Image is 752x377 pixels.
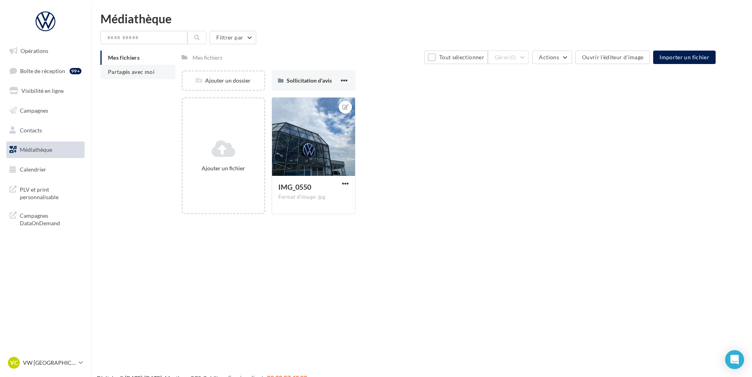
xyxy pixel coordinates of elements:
p: VW [GEOGRAPHIC_DATA] [23,359,76,367]
div: Format d'image: jpg [278,194,349,201]
div: 99+ [70,68,81,74]
a: Contacts [5,122,86,139]
div: Mes fichiers [193,54,222,62]
button: Tout sélectionner [424,51,487,64]
span: Actions [539,54,559,60]
span: Médiathèque [20,146,52,153]
button: Gérer(0) [488,51,529,64]
div: Médiathèque [100,13,743,25]
span: Importer un fichier [659,54,709,60]
span: Campagnes [20,107,48,114]
a: Boîte de réception99+ [5,62,86,79]
a: Campagnes [5,102,86,119]
span: Opérations [21,47,48,54]
button: Importer un fichier [653,51,716,64]
a: PLV et print personnalisable [5,181,86,204]
span: Campagnes DataOnDemand [20,210,81,227]
a: Opérations [5,43,86,59]
span: Partagés avec moi [108,68,155,75]
button: Filtrer par [210,31,256,44]
span: Visibilité en ligne [21,87,64,94]
span: Contacts [20,126,42,133]
a: Calendrier [5,161,86,178]
div: Ajouter un fichier [186,164,261,172]
span: Sollicitation d'avis [287,77,332,84]
span: PLV et print personnalisable [20,184,81,201]
span: Calendrier [20,166,46,173]
button: Ouvrir l'éditeur d'image [575,51,650,64]
span: IMG_0550 [278,183,311,191]
div: Open Intercom Messenger [725,350,744,369]
span: Boîte de réception [20,67,65,74]
a: Campagnes DataOnDemand [5,207,86,230]
a: Visibilité en ligne [5,83,86,99]
a: Médiathèque [5,141,86,158]
span: Mes fichiers [108,54,140,61]
a: VC VW [GEOGRAPHIC_DATA] [6,355,85,370]
span: (0) [510,54,516,60]
span: VC [10,359,18,367]
div: Ajouter un dossier [183,77,264,85]
button: Actions [532,51,572,64]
